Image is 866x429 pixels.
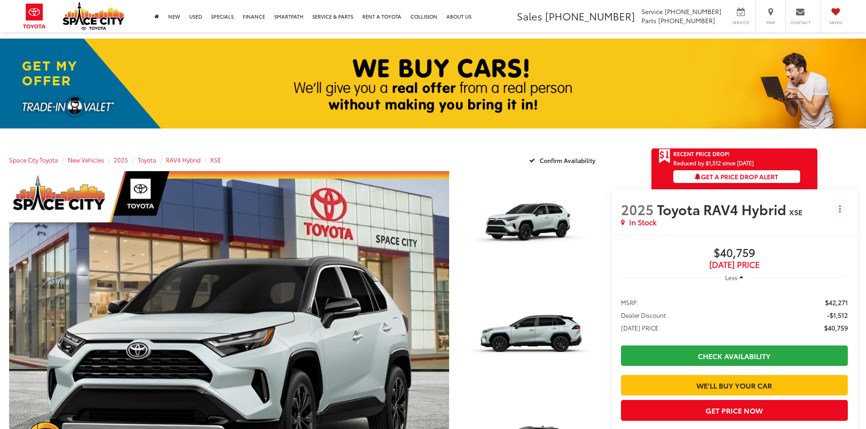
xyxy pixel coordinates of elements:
button: Actions [832,201,848,217]
span: Contact [790,20,811,25]
a: RAV4 Hybrid [166,156,200,164]
span: Sales [517,9,542,23]
a: XSE [210,156,221,164]
span: -$1,512 [827,311,848,320]
span: Toyota RAV4 Hybrid [657,199,789,219]
button: Less [721,269,748,286]
span: Dealer Discount [621,311,666,320]
a: We'll Buy Your Car [621,375,848,395]
span: Service [641,7,663,16]
span: $42,271 [825,298,848,307]
span: Get a Price Drop Alert [695,172,778,181]
span: Recent Price Drop! [673,150,730,158]
span: MSRP: [621,298,639,307]
span: Parts [641,16,656,25]
a: 2025 [114,156,128,164]
span: $40,759 [824,323,848,332]
span: 2025 [621,199,654,219]
span: Less [725,273,737,281]
button: Confirm Availability [524,152,603,168]
img: Space City Toyota [63,2,124,30]
a: Expand Photo 2 [459,284,603,391]
a: Expand Photo 1 [459,171,603,279]
span: dropdown dots [839,205,841,212]
span: [DATE] Price [621,260,848,269]
span: [PHONE_NUMBER] [665,7,721,16]
span: Reduced by $1,512 since [DATE] [673,160,800,166]
span: [DATE] PRICE [621,323,659,332]
button: Get Price Now [621,400,848,420]
span: Get Price Drop Alert [659,148,671,164]
span: Map [761,20,781,25]
span: Service [731,20,751,25]
span: Confirm Availability [540,156,596,164]
span: XSE [789,207,802,217]
img: 2025 Toyota RAV4 Hybrid XSE [457,283,604,392]
a: New Vehicles [68,156,104,164]
span: $40,759 [621,247,848,260]
img: 2025 Toyota RAV4 Hybrid XSE [457,170,604,280]
a: Get Price Drop Alert Recent Price Drop! [651,148,817,159]
span: [PHONE_NUMBER] [658,16,715,25]
span: Saved [826,20,846,25]
span: [PHONE_NUMBER] [545,9,635,23]
a: Toyota [138,156,156,164]
a: Space City Toyota [9,156,58,164]
a: Check Availability [621,345,848,366]
span: In Stock [629,217,656,227]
